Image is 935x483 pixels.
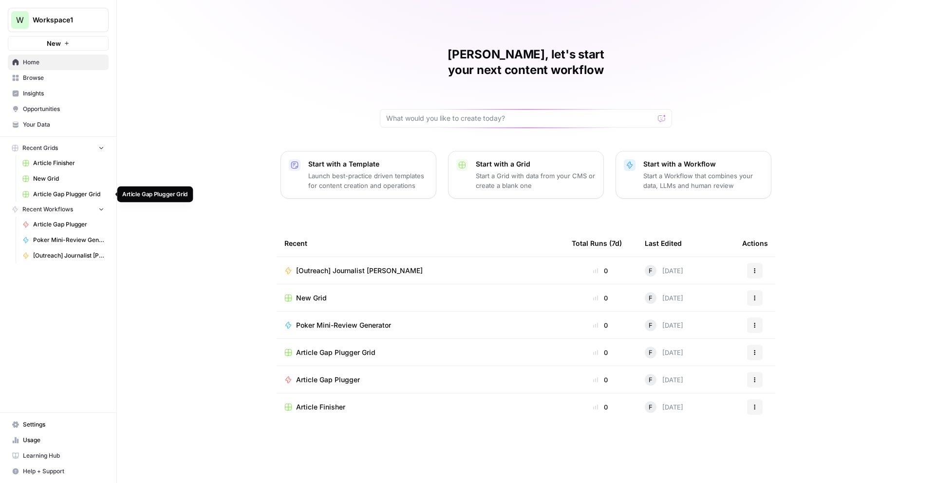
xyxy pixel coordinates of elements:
div: Total Runs (7d) [572,230,622,257]
span: F [649,266,653,276]
span: Article Gap Plugger Grid [296,348,375,357]
div: [DATE] [645,401,683,413]
a: Home [8,55,109,70]
p: Start a Grid with data from your CMS or create a blank one [476,171,596,190]
span: Poker Mini-Review Generator [296,320,391,330]
button: Start with a WorkflowStart a Workflow that combines your data, LLMs and human review [616,151,771,199]
div: [DATE] [645,265,683,277]
h1: [PERSON_NAME], let's start your next content workflow [380,47,672,78]
span: New Grid [296,293,327,303]
span: Your Data [23,120,104,129]
span: Home [23,58,104,67]
span: Recent Grids [22,144,58,152]
div: 0 [572,266,629,276]
div: [DATE] [645,347,683,358]
a: New Grid [18,171,109,186]
span: Opportunities [23,105,104,113]
div: 0 [572,402,629,412]
span: F [649,348,653,357]
span: F [649,293,653,303]
a: [Outreach] Journalist [PERSON_NAME] [18,248,109,263]
span: F [649,375,653,385]
a: Browse [8,70,109,86]
a: Insights [8,86,109,101]
span: Poker Mini-Review Generator [33,236,104,244]
a: Article Gap Plugger [284,375,556,385]
a: Settings [8,417,109,432]
p: Start with a Template [308,159,428,169]
div: 0 [572,375,629,385]
a: Usage [8,432,109,448]
a: Poker Mini-Review Generator [284,320,556,330]
a: Article Finisher [18,155,109,171]
p: Start with a Workflow [643,159,763,169]
div: 0 [572,320,629,330]
span: F [649,402,653,412]
span: [Outreach] Journalist [PERSON_NAME] [33,251,104,260]
span: Article Gap Plugger [296,375,360,385]
button: New [8,36,109,51]
a: New Grid [284,293,556,303]
button: Help + Support [8,464,109,479]
span: Article Finisher [33,159,104,167]
span: Recent Workflows [22,205,73,214]
span: New Grid [33,174,104,183]
div: Actions [742,230,768,257]
div: [DATE] [645,292,683,304]
span: Article Finisher [296,402,345,412]
button: Start with a TemplateLaunch best-practice driven templates for content creation and operations [280,151,436,199]
span: Article Gap Plugger [33,220,104,229]
a: Opportunities [8,101,109,117]
a: [Outreach] Journalist [PERSON_NAME] [284,266,556,276]
p: Start a Workflow that combines your data, LLMs and human review [643,171,763,190]
span: Insights [23,89,104,98]
span: Help + Support [23,467,104,476]
a: Article Gap Plugger Grid [18,186,109,202]
span: Usage [23,436,104,445]
div: Article Gap Plugger Grid [122,190,187,199]
a: Learning Hub [8,448,109,464]
div: [DATE] [645,319,683,331]
p: Launch best-practice driven templates for content creation and operations [308,171,428,190]
div: Last Edited [645,230,682,257]
span: Browse [23,74,104,82]
a: Article Finisher [284,402,556,412]
a: Poker Mini-Review Generator [18,232,109,248]
button: Workspace: Workspace1 [8,8,109,32]
p: Start with a Grid [476,159,596,169]
button: Recent Workflows [8,202,109,217]
span: Article Gap Plugger Grid [33,190,104,199]
span: New [47,38,61,48]
div: 0 [572,348,629,357]
div: 0 [572,293,629,303]
button: Start with a GridStart a Grid with data from your CMS or create a blank one [448,151,604,199]
span: Learning Hub [23,451,104,460]
span: [Outreach] Journalist [PERSON_NAME] [296,266,423,276]
a: Article Gap Plugger [18,217,109,232]
span: Workspace1 [33,15,92,25]
span: F [649,320,653,330]
span: W [16,14,24,26]
a: Article Gap Plugger Grid [284,348,556,357]
div: [DATE] [645,374,683,386]
span: Settings [23,420,104,429]
button: Recent Grids [8,141,109,155]
input: What would you like to create today? [386,113,654,123]
a: Your Data [8,117,109,132]
div: Recent [284,230,556,257]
